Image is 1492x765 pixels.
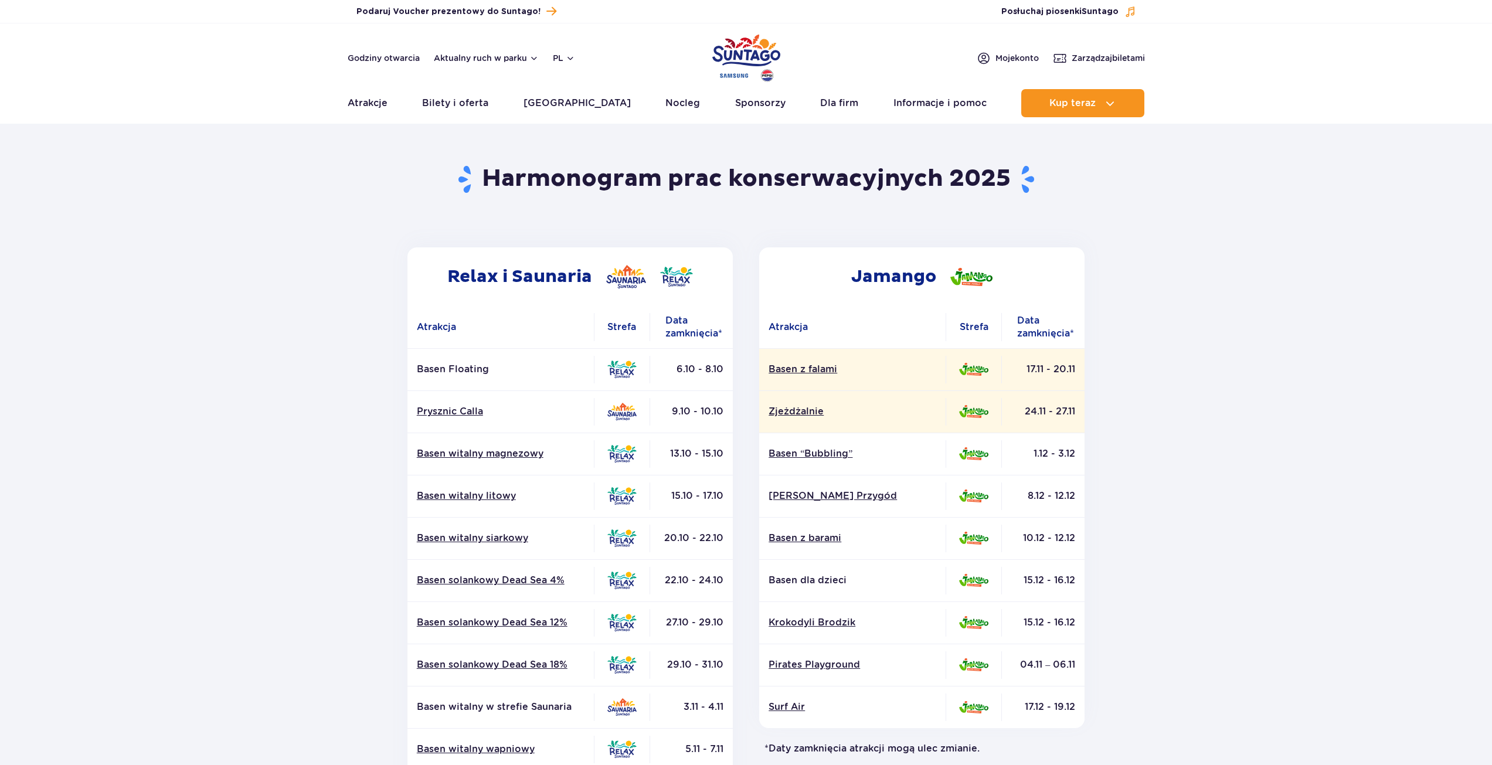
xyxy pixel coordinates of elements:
th: Data zamknięcia* [1002,306,1085,348]
img: Relax [607,656,637,674]
td: 20.10 - 22.10 [650,517,733,559]
img: Relax [607,445,637,463]
img: Relax [607,529,637,547]
a: Basen witalny litowy [417,489,584,502]
a: Podaruj Voucher prezentowy do Suntago! [356,4,556,19]
a: Park of Poland [712,29,780,83]
th: Strefa [594,306,650,348]
h2: Jamango [759,247,1085,306]
a: Basen z barami [769,532,936,545]
img: Saunaria [606,265,646,288]
img: Jamango [959,658,988,671]
th: Strefa [946,306,1002,348]
a: Informacje i pomoc [893,89,987,117]
img: Saunaria [607,698,637,715]
th: Atrakcja [407,306,594,348]
button: Aktualny ruch w parku [434,53,539,63]
img: Relax [607,614,637,631]
a: Dla firm [820,89,858,117]
button: pl [553,52,575,64]
td: 15.12 - 16.12 [1002,559,1085,601]
img: Saunaria [607,403,637,420]
img: Relax [607,361,637,378]
a: Krokodyli Brodzik [769,616,936,629]
a: [GEOGRAPHIC_DATA] [524,89,631,117]
a: Basen “Bubbling” [769,447,936,460]
p: Basen dla dzieci [769,574,936,587]
span: Podaruj Voucher prezentowy do Suntago! [356,6,541,18]
th: Atrakcja [759,306,946,348]
img: Jamango [959,405,988,418]
a: Nocleg [665,89,700,117]
img: Relax [607,740,637,758]
a: Pirates Playground [769,658,936,671]
a: Godziny otwarcia [348,52,420,64]
a: Basen z falami [769,363,936,376]
a: Mojekonto [977,51,1039,65]
td: 17.12 - 19.12 [1002,686,1085,728]
td: 24.11 - 27.11 [1002,390,1085,433]
h2: Relax i Saunaria [407,247,733,306]
td: 10.12 - 12.12 [1002,517,1085,559]
span: Moje konto [995,52,1039,64]
a: Zjeżdżalnie [769,405,936,418]
a: Basen solankowy Dead Sea 4% [417,574,584,587]
a: Zarządzajbiletami [1053,51,1145,65]
a: Atrakcje [348,89,388,117]
td: 22.10 - 24.10 [650,559,733,601]
td: 15.12 - 16.12 [1002,601,1085,644]
button: Kup teraz [1021,89,1144,117]
img: Jamango [950,268,993,286]
img: Relax [660,267,693,287]
p: Basen Floating [417,363,584,376]
p: *Daty zamknięcia atrakcji mogą ulec zmianie. [755,742,1090,755]
img: Jamango [959,701,988,714]
a: Bilety i oferta [422,89,488,117]
td: 29.10 - 31.10 [650,644,733,686]
img: Jamango [959,532,988,545]
a: Basen witalny siarkowy [417,532,584,545]
span: Kup teraz [1049,98,1096,108]
td: 9.10 - 10.10 [650,390,733,433]
a: Basen solankowy Dead Sea 18% [417,658,584,671]
a: Basen witalny magnezowy [417,447,584,460]
p: Basen witalny w strefie Saunaria [417,701,584,713]
a: Basen solankowy Dead Sea 12% [417,616,584,629]
img: Jamango [959,489,988,502]
span: Zarządzaj biletami [1072,52,1145,64]
td: 8.12 - 12.12 [1002,475,1085,517]
img: Relax [607,487,637,505]
a: Basen witalny wapniowy [417,743,584,756]
span: Posłuchaj piosenki [1001,6,1119,18]
td: 13.10 - 15.10 [650,433,733,475]
img: Relax [607,572,637,589]
span: Suntago [1082,8,1119,16]
td: 15.10 - 17.10 [650,475,733,517]
a: Prysznic Calla [417,405,584,418]
td: 27.10 - 29.10 [650,601,733,644]
button: Posłuchaj piosenkiSuntago [1001,6,1136,18]
a: Surf Air [769,701,936,713]
td: 17.11 - 20.11 [1002,348,1085,390]
img: Jamango [959,363,988,376]
a: [PERSON_NAME] Przygód [769,489,936,502]
td: 1.12 - 3.12 [1002,433,1085,475]
td: 04.11 – 06.11 [1002,644,1085,686]
th: Data zamknięcia* [650,306,733,348]
h1: Harmonogram prac konserwacyjnych 2025 [403,164,1089,195]
td: 3.11 - 4.11 [650,686,733,728]
a: Sponsorzy [735,89,786,117]
img: Jamango [959,616,988,629]
img: Jamango [959,447,988,460]
img: Jamango [959,574,988,587]
td: 6.10 - 8.10 [650,348,733,390]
